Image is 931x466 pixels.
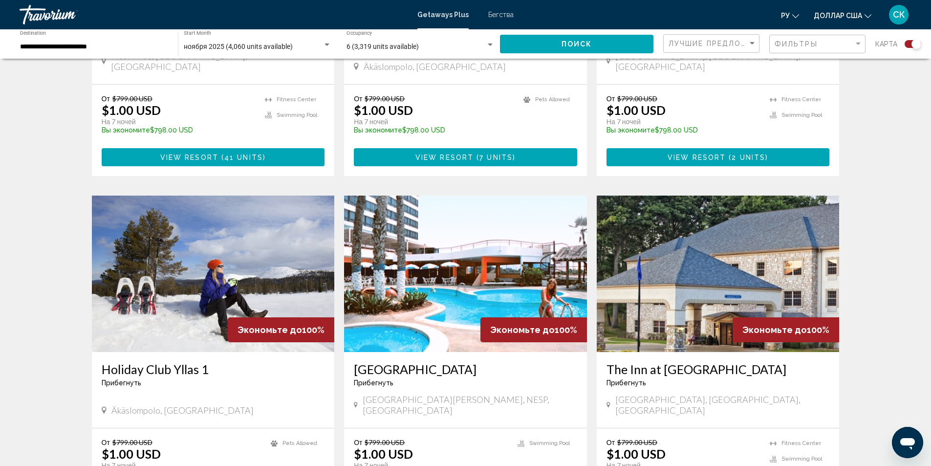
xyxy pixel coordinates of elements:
span: Pets Allowed [282,440,317,446]
span: Fitness Center [277,96,316,103]
span: Прибегнуть [102,379,141,387]
span: Kissimmee, [GEOGRAPHIC_DATA], [GEOGRAPHIC_DATA] [111,50,325,72]
span: Лучшие предложения [669,40,772,47]
p: $1.00 USD [354,446,413,461]
button: View Resort(41 units) [102,148,325,166]
iframe: Кнопка запуска окна обмена сообщениями [892,427,923,458]
span: Фильтры [775,40,818,48]
span: От [102,94,110,103]
span: 41 units [224,154,263,161]
span: Поиск [562,41,592,48]
a: Бегства [488,11,514,19]
a: [GEOGRAPHIC_DATA] [354,362,577,377]
span: Swimming Pool [277,112,317,118]
span: 7 units [479,154,513,161]
span: От [354,438,362,446]
span: $799.00 USD [365,94,405,103]
mat-select: Sort by [669,40,757,48]
div: 100% [733,317,839,342]
span: От [102,438,110,446]
span: ( ) [474,154,516,161]
div: 100% [480,317,587,342]
span: [GEOGRAPHIC_DATA], [GEOGRAPHIC_DATA], [GEOGRAPHIC_DATA] [615,394,830,416]
span: View Resort [668,154,726,161]
span: Прибегнуть [606,379,646,387]
span: От [606,94,615,103]
span: Fitness Center [781,440,821,446]
span: Прибегнуть [354,379,393,387]
p: $1.00 USD [354,103,413,117]
button: View Resort(2 units) [606,148,830,166]
button: Filter [769,34,866,54]
span: $799.00 USD [112,94,152,103]
font: доллар США [814,12,862,20]
p: $798.00 USD [102,126,256,134]
span: $799.00 USD [112,438,152,446]
span: View Resort [160,154,218,161]
span: От [606,438,615,446]
a: Getaways Plus [417,11,469,19]
font: СК [893,9,905,20]
p: $1.00 USD [606,446,666,461]
span: [GEOGRAPHIC_DATA], [GEOGRAPHIC_DATA], [GEOGRAPHIC_DATA] [615,50,830,72]
button: Изменить язык [781,8,799,22]
p: На 7 ночей [606,117,760,126]
span: От [354,94,362,103]
span: Äkäslompolo, [GEOGRAPHIC_DATA] [111,405,254,416]
span: Экономьте до [742,325,807,335]
span: ноября 2025 (4,060 units available) [184,43,293,50]
span: Вы экономите [102,126,150,134]
span: Swimming Pool [781,112,822,118]
span: Pets Allowed [535,96,570,103]
p: $1.00 USD [102,103,161,117]
font: ру [781,12,790,20]
span: карта [875,37,897,51]
span: $799.00 USD [365,438,405,446]
span: $799.00 USD [617,438,657,446]
span: ( ) [726,154,768,161]
span: Экономьте до [490,325,555,335]
p: $798.00 USD [354,126,514,134]
span: Вы экономите [606,126,655,134]
button: Меню пользователя [886,4,911,25]
span: Äkäslompolo, [GEOGRAPHIC_DATA] [364,61,506,72]
p: На 7 ночей [102,117,256,126]
span: 2 units [732,154,765,161]
p: $1.00 USD [102,446,161,461]
p: На 7 ночей [354,117,514,126]
img: 5478E01L.jpg [344,196,587,352]
span: View Resort [415,154,474,161]
span: Вы экономите [354,126,402,134]
img: 2418O01X.jpg [92,196,335,352]
a: Травориум [20,5,408,24]
span: Fitness Center [781,96,821,103]
a: Holiday Club Yllas 1 [102,362,325,377]
button: Изменить валюту [814,8,871,22]
p: $798.00 USD [606,126,760,134]
span: Swimming Pool [529,440,570,446]
div: 100% [228,317,334,342]
button: View Resort(7 units) [354,148,577,166]
button: Поиск [500,35,653,53]
img: C666E01X.jpg [597,196,840,352]
span: [GEOGRAPHIC_DATA][PERSON_NAME], NESP, [GEOGRAPHIC_DATA] [363,394,577,416]
span: Swimming Pool [781,456,822,462]
span: Экономьте до [238,325,302,335]
span: ( ) [218,154,266,161]
span: $799.00 USD [617,94,657,103]
span: 6 (3,319 units available) [346,43,419,50]
p: $1.00 USD [606,103,666,117]
a: The Inn at [GEOGRAPHIC_DATA] [606,362,830,377]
